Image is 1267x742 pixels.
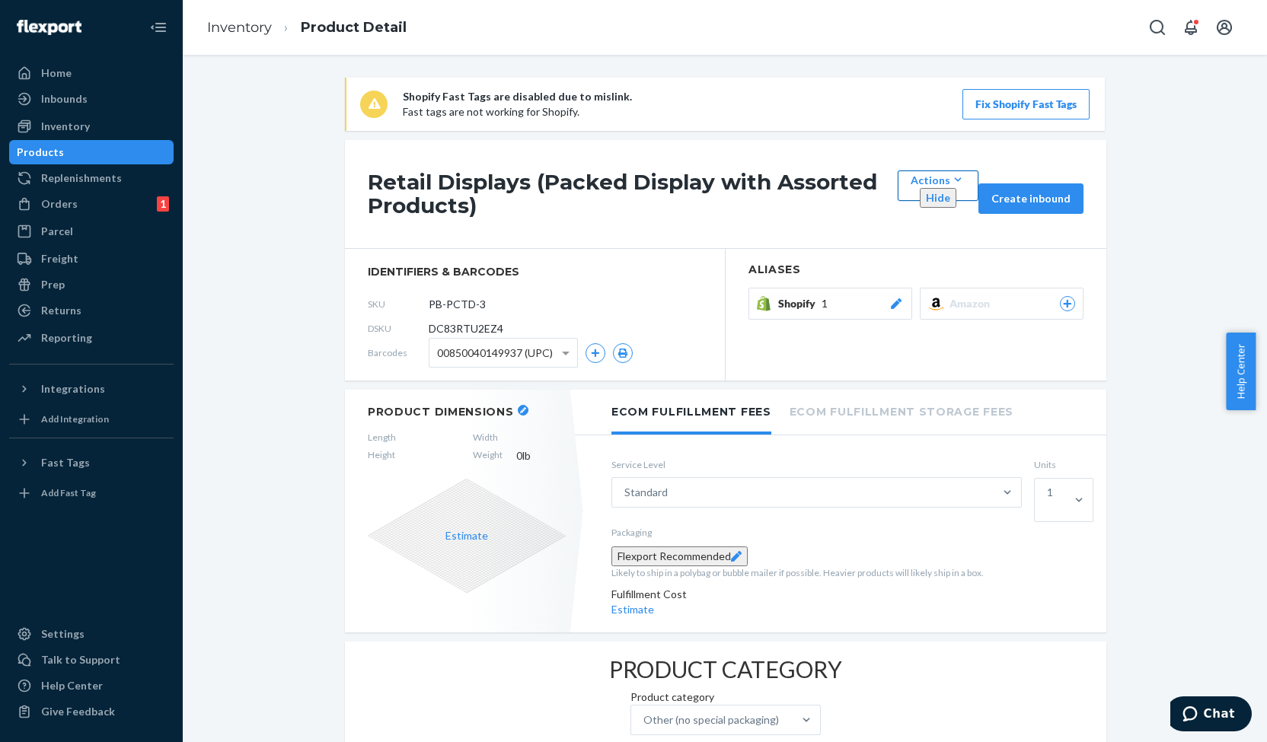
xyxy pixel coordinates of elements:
button: Amazon [920,288,1083,320]
a: Prep [9,272,174,297]
img: Flexport logo [17,20,81,35]
h2: PRODUCT CATEGORY [609,657,842,682]
button: Help Center [1226,333,1256,410]
button: Open account menu [1209,12,1240,43]
div: Other (no special packaging) [643,712,779,728]
div: Inventory [41,119,90,134]
button: Flexport Recommended [611,546,748,566]
label: Units [1034,458,1083,471]
div: Replenishments [41,170,122,186]
div: Integrations [41,381,105,396]
a: Help Center [9,674,174,698]
button: Close Navigation [143,12,174,43]
span: Shopify [778,296,822,311]
p: Product category [630,689,821,705]
span: 0 lb [516,448,566,463]
span: Amazon [949,296,996,311]
a: Reporting [9,326,174,350]
button: Create inbound [978,183,1083,214]
p: Shopify Fast Tags are disabled due to mislink. [403,89,632,104]
h1: Retail Displays (Packed Display with Assorted Products) [368,170,890,218]
li: Ecom Fulfillment Fees [611,390,771,435]
ol: breadcrumbs [195,5,419,50]
a: Settings [9,622,174,646]
span: Length [368,431,396,444]
p: Likely to ship in a polybag or bubble mailer if possible. Heavier products will likely ship in a ... [611,566,1083,579]
a: Products [9,140,174,164]
div: Standard [624,485,668,500]
span: 00850040149937 (UPC) [437,340,553,366]
span: Barcodes [368,346,429,359]
div: Returns [41,303,81,318]
div: 1 [1047,485,1053,500]
button: Give Feedback [9,699,174,724]
div: Actions [911,172,965,188]
button: Shopify1 [748,288,912,320]
a: Inventory [207,19,272,36]
h2: Product Dimensions [368,405,514,419]
input: Other (no special packaging) [779,712,780,728]
button: Open notifications [1176,12,1206,43]
button: Estimate [445,528,488,543]
div: Prep [41,277,65,292]
div: Products [17,145,64,160]
h2: Aliases [748,264,1083,275]
div: Talk to Support [41,652,120,667]
button: Fix Shopify Fast Tags [962,89,1090,119]
p: Packaging [611,526,1083,539]
input: 1 [1047,500,1048,515]
button: ActionsHide [898,170,978,201]
button: Integrations [9,377,174,401]
span: 1 [822,296,828,311]
div: Help Center [41,678,103,693]
span: Height [368,448,396,463]
div: Give Feedback [41,704,115,719]
div: Reporting [41,330,92,346]
span: SKU [368,298,429,310]
div: Fulfillment Cost [611,587,1083,602]
iframe: Opens a widget where you can chat to one of our agents [1170,696,1252,734]
a: Inbounds [9,87,174,111]
div: Inbounds [41,91,88,107]
div: Parcel [41,224,73,239]
a: Home [9,61,174,85]
div: Add Fast Tag [41,486,96,499]
input: Standard [668,485,669,500]
a: Add Integration [9,407,174,432]
span: DSKU [368,322,429,335]
label: Service Level [611,458,1022,471]
li: Ecom Fulfillment Storage Fees [790,390,1013,432]
a: Replenishments [9,166,174,190]
a: Product Detail [301,19,407,36]
div: Orders [41,196,78,212]
a: Parcel [9,219,174,244]
span: Weight [473,448,503,463]
a: Freight [9,247,174,271]
span: Hide [926,191,950,204]
div: Home [41,65,72,81]
a: Add Fast Tag [9,481,174,505]
a: Estimate [611,603,654,616]
p: Fast tags are not working for Shopify. [403,104,632,119]
div: 1 [157,196,169,212]
button: Talk to Support [9,648,174,672]
span: DC83RTU2EZ4 [429,321,503,336]
div: Add Integration [41,412,109,425]
div: Freight [41,251,78,266]
button: Open Search Box [1142,12,1173,43]
div: Fast Tags [41,455,90,470]
a: Inventory [9,114,174,139]
span: Width [473,431,503,444]
a: Returns [9,298,174,323]
div: Settings [41,626,85,642]
span: identifiers & barcodes [368,264,702,279]
button: Hide [920,188,956,208]
button: Fast Tags [9,451,174,475]
a: Orders1 [9,192,174,216]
